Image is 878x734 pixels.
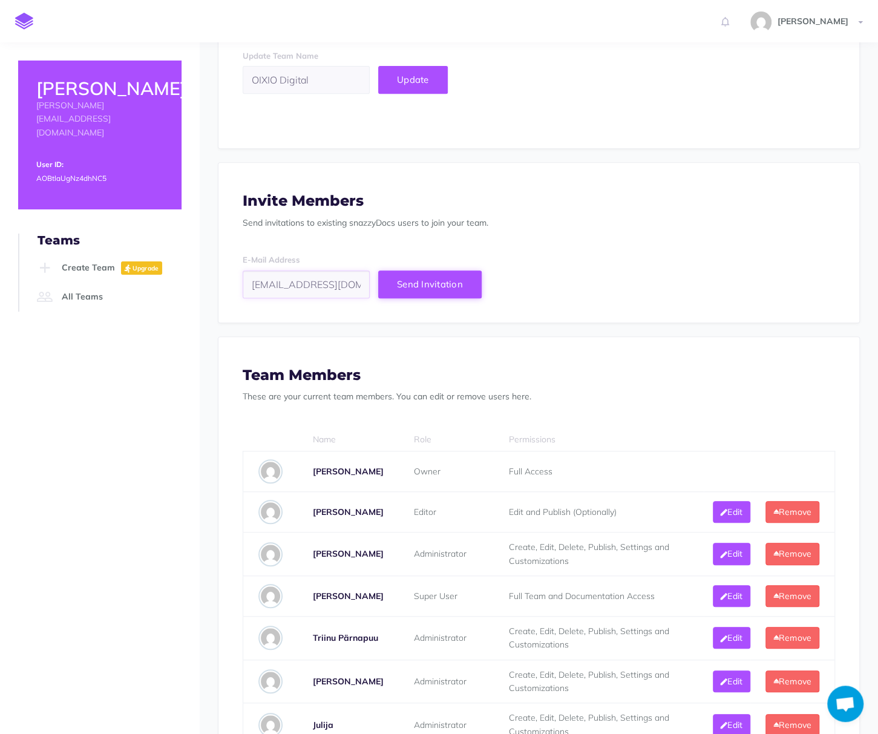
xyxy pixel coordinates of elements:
p: These are your current team members. You can edit or remove users here. [243,390,835,403]
span: [PERSON_NAME] [313,466,384,477]
small: Upgrade [133,264,159,272]
th: Permissions [494,428,704,451]
button: Edit [713,585,750,607]
button: Remove [765,585,819,607]
div: Editor [414,501,479,523]
p: [PERSON_NAME][EMAIL_ADDRESS][DOMAIN_NAME] [36,99,163,139]
button: Edit [713,543,750,565]
div: Administrator [414,670,479,692]
button: Edit [713,670,750,692]
div: Owner [414,460,479,482]
div: Super User [414,585,479,607]
button: Remove [765,501,819,523]
span: [PERSON_NAME] [313,676,384,687]
img: logo-mark.svg [15,13,33,30]
h3: Team Members [243,367,835,383]
button: Remove [765,627,819,649]
button: Send Invitation [378,270,482,298]
img: 66b7dc75d2beb2ffd525385d77c6835a.jpg [258,500,283,524]
span: [PERSON_NAME] [313,548,384,559]
h3: Invite Members [243,193,835,209]
img: b973f9cec6c82e7e8c6056ce172330ca.jpg [258,542,283,566]
label: Update Team Name [243,50,318,62]
span: Send Invitation [397,278,463,290]
span: Julija [313,719,333,730]
button: Remove [765,670,819,692]
span: Triinu Pärnapuu [313,632,378,643]
img: 04dfba1875f11d852eb94da576efee55.jpg [258,584,283,608]
img: 630b0edcb09e2867cb6f5d9ab3c7654e.jpg [258,669,283,693]
span: [PERSON_NAME] [313,591,384,601]
th: Role [399,428,494,451]
td: Create, Edit, Delete, Publish, Settings and Customizations [494,660,704,703]
div: Administrator [414,543,479,565]
td: Edit and Publish (Optionally) [494,492,704,532]
a: All Teams [34,283,182,312]
small: User ID: [36,160,64,169]
label: E-Mail Address [243,254,300,266]
td: Full Access [494,451,704,492]
button: Remove [765,543,819,565]
small: AOBtlaUgNz4dhNC5 [36,174,106,183]
a: Avatud vestlus [827,686,863,722]
img: d4675f8dede2e95927eeb59e59de90ae.jpg [258,626,283,650]
div: Administrator [414,627,479,649]
span: [PERSON_NAME] [772,16,854,27]
span: [PERSON_NAME] [313,506,384,517]
h2: [PERSON_NAME] [36,79,163,99]
button: Edit [713,627,750,649]
button: Update [378,66,448,94]
td: Create, Edit, Delete, Publish, Settings and Customizations [494,532,704,576]
td: Full Team and Documentation Access [494,575,704,616]
button: Edit [713,501,750,523]
h4: Teams [38,234,182,247]
p: Send invitations to existing snazzyDocs users to join your team. [243,216,835,229]
td: Create, Edit, Delete, Publish, Settings and Customizations [494,616,704,660]
img: 2854b97df9ddaa6f4a76baa934049ffd.jpg [258,459,283,483]
a: Create Team Upgrade [34,254,182,283]
th: Name [298,428,399,451]
img: 31ca6b76c58a41dfc3662d81e4fc32f0.jpg [750,11,772,33]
